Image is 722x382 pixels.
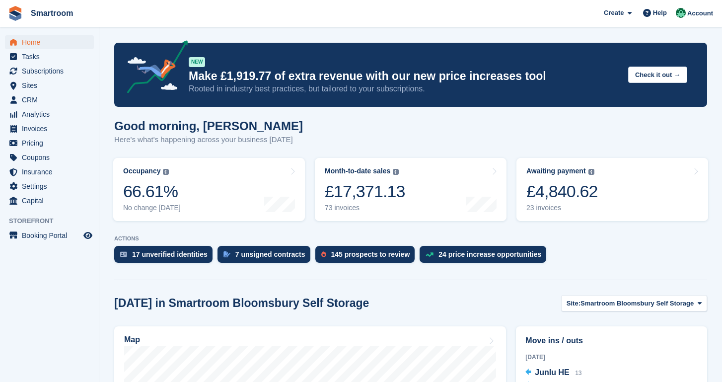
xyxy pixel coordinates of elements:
div: Month-to-date sales [325,167,390,175]
h2: Move ins / outs [525,335,698,347]
h1: Good morning, [PERSON_NAME] [114,119,303,133]
div: 66.61% [123,181,181,202]
div: 145 prospects to review [331,250,410,258]
img: contract_signature_icon-13c848040528278c33f63329250d36e43548de30e8caae1d1a13099fd9432cc5.svg [223,251,230,257]
span: Home [22,35,81,49]
div: 7 unsigned contracts [235,250,305,258]
span: Booking Portal [22,229,81,242]
div: 17 unverified identities [132,250,208,258]
div: Occupancy [123,167,160,175]
p: Make £1,919.77 of extra revenue with our new price increases tool [189,69,620,83]
span: Sites [22,78,81,92]
div: [DATE] [525,353,698,362]
span: Coupons [22,151,81,164]
img: price_increase_opportunities-93ffe204e8149a01c8c9dc8f82e8f89637d9d84a8eef4429ea346261dce0b2c0.svg [426,252,433,257]
span: Invoices [22,122,81,136]
a: Smartroom [27,5,77,21]
span: Account [687,8,713,18]
a: Occupancy 66.61% No change [DATE] [113,158,305,221]
div: £4,840.62 [526,181,598,202]
a: menu [5,151,94,164]
div: NEW [189,57,205,67]
img: price-adjustments-announcement-icon-8257ccfd72463d97f412b2fc003d46551f7dbcb40ab6d574587a9cd5c0d94... [119,40,188,97]
a: Awaiting payment £4,840.62 23 invoices [516,158,708,221]
a: menu [5,136,94,150]
span: CRM [22,93,81,107]
span: Pricing [22,136,81,150]
a: menu [5,35,94,49]
span: Site: [567,299,580,308]
span: Insurance [22,165,81,179]
a: menu [5,165,94,179]
button: Site: Smartroom Bloomsbury Self Storage [561,295,707,311]
div: 23 invoices [526,204,598,212]
span: Tasks [22,50,81,64]
span: Storefront [9,216,99,226]
a: menu [5,122,94,136]
a: Preview store [82,229,94,241]
p: ACTIONS [114,235,707,242]
img: Jacob Gabriel [676,8,686,18]
a: Junlu HE 13 [525,367,581,380]
div: 24 price increase opportunities [438,250,541,258]
img: prospect-51fa495bee0391a8d652442698ab0144808aea92771e9ea1ae160a38d050c398.svg [321,251,326,257]
div: 73 invoices [325,204,405,212]
button: Check it out → [628,67,687,83]
span: Subscriptions [22,64,81,78]
p: Here's what's happening across your business [DATE] [114,134,303,146]
span: 13 [575,370,581,377]
a: menu [5,93,94,107]
a: menu [5,229,94,242]
a: 7 unsigned contracts [217,246,315,268]
h2: Map [124,335,140,344]
a: menu [5,107,94,121]
a: menu [5,78,94,92]
span: Capital [22,194,81,208]
p: Rooted in industry best practices, but tailored to your subscriptions. [189,83,620,94]
div: Awaiting payment [526,167,586,175]
a: menu [5,194,94,208]
img: verify_identity-adf6edd0f0f0b5bbfe63781bf79b02c33cf7c696d77639b501bdc392416b5a36.svg [120,251,127,257]
span: Help [653,8,667,18]
span: Create [604,8,624,18]
span: Analytics [22,107,81,121]
span: Settings [22,179,81,193]
a: menu [5,179,94,193]
a: menu [5,50,94,64]
img: icon-info-grey-7440780725fd019a000dd9b08b2336e03edf1995a4989e88bcd33f0948082b44.svg [393,169,399,175]
a: Month-to-date sales £17,371.13 73 invoices [315,158,506,221]
a: 17 unverified identities [114,246,217,268]
span: Smartroom Bloomsbury Self Storage [580,299,694,308]
img: stora-icon-8386f47178a22dfd0bd8f6a31ec36ba5ce8667c1dd55bd0f319d3a0aa187defe.svg [8,6,23,21]
div: No change [DATE] [123,204,181,212]
img: icon-info-grey-7440780725fd019a000dd9b08b2336e03edf1995a4989e88bcd33f0948082b44.svg [588,169,594,175]
img: icon-info-grey-7440780725fd019a000dd9b08b2336e03edf1995a4989e88bcd33f0948082b44.svg [163,169,169,175]
div: £17,371.13 [325,181,405,202]
a: 145 prospects to review [315,246,420,268]
a: menu [5,64,94,78]
a: 24 price increase opportunities [420,246,551,268]
h2: [DATE] in Smartroom Bloomsbury Self Storage [114,297,369,310]
span: Junlu HE [535,368,569,377]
